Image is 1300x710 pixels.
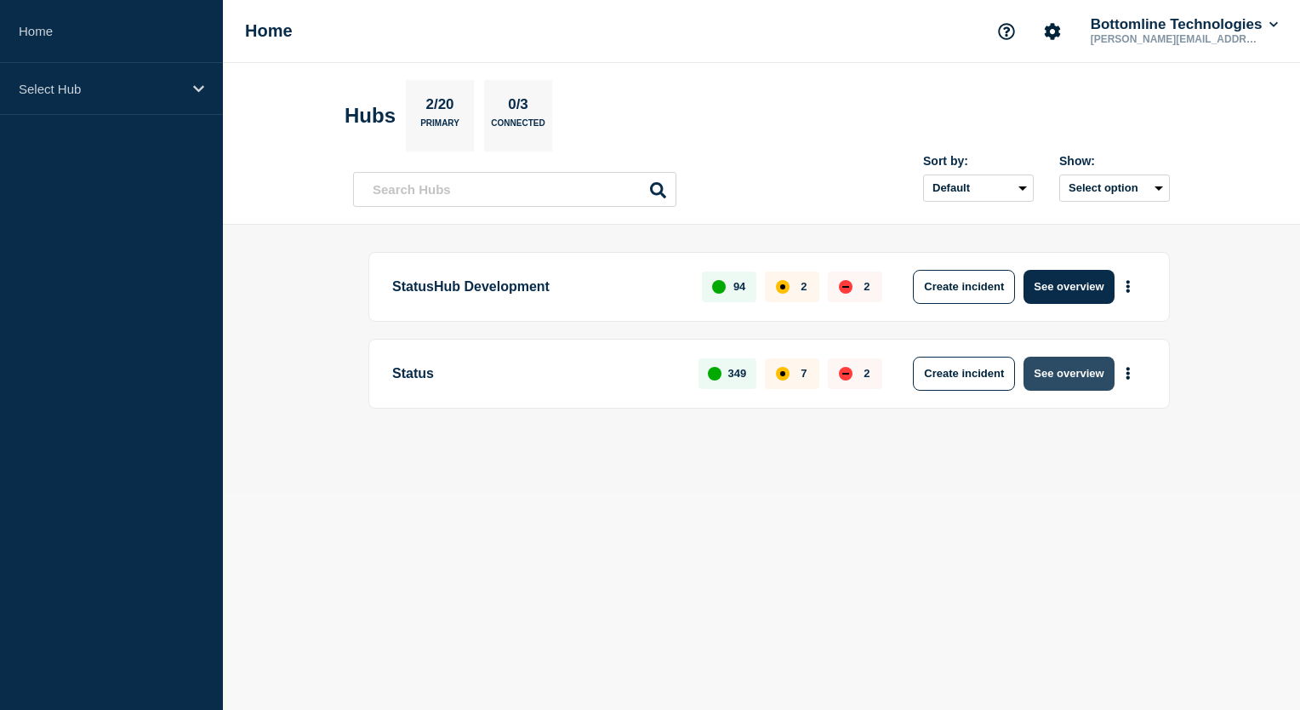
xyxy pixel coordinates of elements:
div: Sort by: [923,154,1034,168]
button: Account settings [1035,14,1070,49]
div: up [708,367,721,381]
button: Bottomline Technologies [1087,16,1281,33]
input: Search Hubs [353,172,676,207]
p: 94 [733,280,745,293]
p: 2/20 [419,96,460,118]
p: 2 [864,280,870,293]
button: Create incident [913,270,1015,304]
div: affected [776,367,790,381]
p: Select Hub [19,82,182,96]
button: More actions [1117,358,1139,389]
div: down [839,367,852,381]
p: 349 [728,367,747,380]
select: Sort by [923,175,1034,202]
p: Primary [420,118,459,136]
p: 7 [801,367,807,380]
p: Status [392,357,679,391]
p: StatusHub Development [392,270,682,304]
button: Select option [1059,175,1170,202]
p: [PERSON_NAME][EMAIL_ADDRESS][DOMAIN_NAME] [1087,33,1264,45]
button: Create incident [913,357,1015,391]
p: 2 [864,367,870,380]
button: See overview [1023,357,1114,391]
p: Connected [491,118,545,136]
p: 0/3 [502,96,535,118]
button: See overview [1023,270,1114,304]
div: up [712,280,726,294]
div: affected [776,280,790,294]
h2: Hubs [345,104,396,128]
button: Support [989,14,1024,49]
p: 2 [801,280,807,293]
h1: Home [245,21,293,41]
button: More actions [1117,271,1139,302]
div: down [839,280,852,294]
div: Show: [1059,154,1170,168]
